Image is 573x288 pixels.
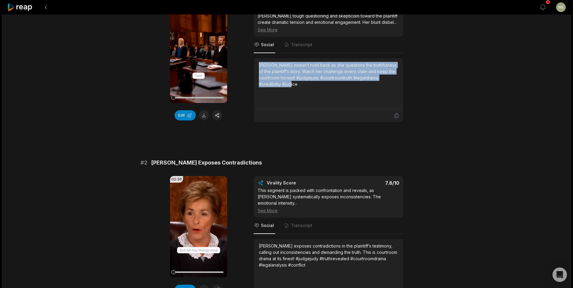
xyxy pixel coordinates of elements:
[334,180,399,186] div: 7.8 /10
[258,13,399,33] div: [PERSON_NAME] tough questioning and skepticism toward the plaintiff create dramatic tension and e...
[258,207,399,214] div: See More
[259,62,398,87] div: [PERSON_NAME] doesn’t hold back as she questions the truthfulness of the plaintiff’s story. Watch...
[254,218,403,234] nav: Tabs
[170,2,227,103] video: Your browser does not support mp4 format.
[254,37,403,53] nav: Tabs
[175,110,196,120] button: Edit
[258,27,399,33] div: See More
[261,42,274,48] span: Social
[291,222,312,229] span: Transcript
[261,222,274,229] span: Social
[170,176,227,277] video: Your browser does not support mp4 format.
[291,42,312,48] span: Transcript
[552,267,567,282] div: Open Intercom Messenger
[259,243,398,268] div: [PERSON_NAME] exposes contradictions in the plaintiff’s testimony, calling out inconsistencies an...
[151,158,262,167] span: [PERSON_NAME] Exposes Contradictions
[140,158,147,167] span: # 2
[258,187,399,214] div: This segment is packed with confrontation and reveals, as [PERSON_NAME] systematically exposes in...
[267,180,332,186] div: Virality Score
